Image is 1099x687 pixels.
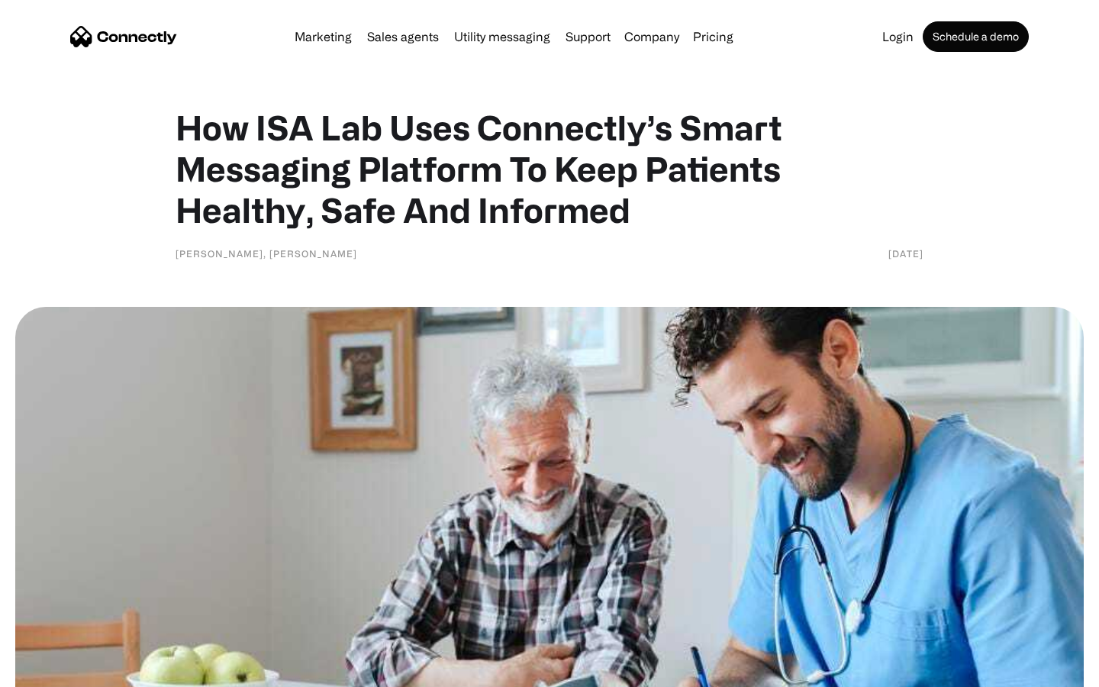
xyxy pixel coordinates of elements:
[288,31,358,43] a: Marketing
[624,26,679,47] div: Company
[888,246,923,261] div: [DATE]
[176,246,357,261] div: [PERSON_NAME], [PERSON_NAME]
[361,31,445,43] a: Sales agents
[559,31,617,43] a: Support
[620,26,684,47] div: Company
[448,31,556,43] a: Utility messaging
[31,660,92,682] ul: Language list
[176,107,923,231] h1: How ISA Lab Uses Connectly’s Smart Messaging Platform To Keep Patients Healthy, Safe And Informed
[70,25,177,48] a: home
[687,31,740,43] a: Pricing
[923,21,1029,52] a: Schedule a demo
[15,660,92,682] aside: Language selected: English
[876,31,920,43] a: Login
